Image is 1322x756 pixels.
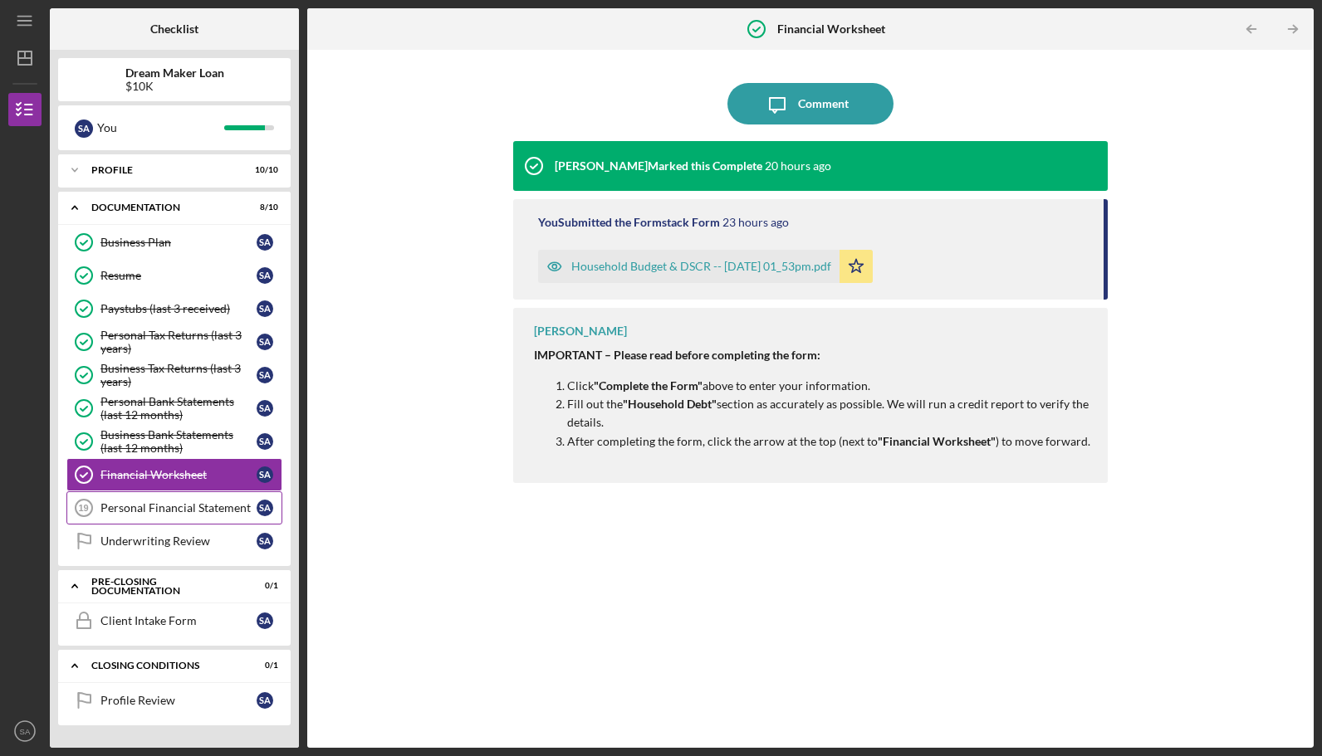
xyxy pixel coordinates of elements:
div: Closing Conditions [91,661,237,671]
a: Client Intake FormSA [66,604,282,637]
div: S A [257,466,273,483]
strong: "Household Debt" [623,397,717,411]
div: Resume [100,269,257,282]
div: S A [257,433,273,450]
div: $10K [125,80,224,93]
time: 2025-09-10 17:53 [722,216,789,229]
div: 0 / 1 [248,661,278,671]
div: Business Tax Returns (last 3 years) [100,362,257,388]
div: You Submitted the Formstack Form [538,216,720,229]
button: Comment [727,83,894,124]
a: Financial WorksheetSA [66,458,282,491]
b: Financial Worksheet [777,22,885,36]
div: Paystubs (last 3 received) [100,302,257,315]
div: S A [257,267,273,284]
a: Business Tax Returns (last 3 years)SA [66,358,282,392]
a: 19Personal Financial StatementSA [66,491,282,524]
div: Profile [91,165,237,175]
div: S A [257,500,273,516]
div: Personal Tax Returns (last 3 years) [100,329,257,355]
div: S A [75,119,93,138]
b: Checklist [150,22,198,36]
p: Click above to enter your information. [567,377,1090,395]
div: [PERSON_NAME] Marked this Complete [555,159,762,173]
a: Profile ReviewSA [66,684,282,717]
a: Personal Tax Returns (last 3 years)SA [66,325,282,358]
b: Dream Maker Loan [125,66,224,80]
div: Business Plan [100,236,257,249]
div: 10 / 10 [248,165,278,175]
div: S A [257,367,273,383]
div: Comment [798,83,849,124]
p: After completing the form, click the arrow at the top (next to ) to move forward. [567,432,1090,451]
a: Paystubs (last 3 received)SA [66,292,282,325]
div: S A [257,234,273,251]
strong: IMPORTANT – Please read before completing the form: [534,348,820,362]
div: S A [257,400,273,417]
div: [PERSON_NAME] [534,324,627,338]
strong: "Financial Worksheet" [878,434,996,448]
div: Business Bank Statements (last 12 months) [100,428,257,455]
div: Documentation [91,202,237,212]
a: Business PlanSA [66,226,282,259]
div: Pre-Closing Documentation [91,577,237,596]
a: Underwriting ReviewSA [66,524,282,558]
button: Household Budget & DSCR -- [DATE] 01_53pm.pdf [538,250,873,283]
time: 2025-09-10 20:59 [765,159,831,173]
a: ResumeSA [66,259,282,292]
div: Personal Bank Statements (last 12 months) [100,395,257,422]
div: S A [257,334,273,350]
p: Fill out the section as accurately as possible. We will run a credit report to verify the details. [567,395,1090,432]
div: S A [257,300,273,317]
div: You [97,114,224,142]
div: S A [257,612,273,629]
div: 8 / 10 [248,202,278,212]
strong: "Complete the Form" [594,378,703,393]
div: Client Intake Form [100,614,257,627]
div: Financial Worksheet [100,468,257,481]
a: Personal Bank Statements (last 12 months)SA [66,392,282,425]
div: Household Budget & DSCR -- [DATE] 01_53pm.pdf [571,260,831,273]
div: S A [257,692,273,709]
div: Personal Financial Statement [100,501,257,515]
a: Business Bank Statements (last 12 months)SA [66,425,282,458]
div: S A [257,533,273,549]
div: Profile Review [100,694,257,707]
button: SA [8,715,42,748]
text: SA [20,727,31,736]
tspan: 19 [78,503,88,513]
div: Underwriting Review [100,534,257,548]
div: 0 / 1 [248,581,278,591]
